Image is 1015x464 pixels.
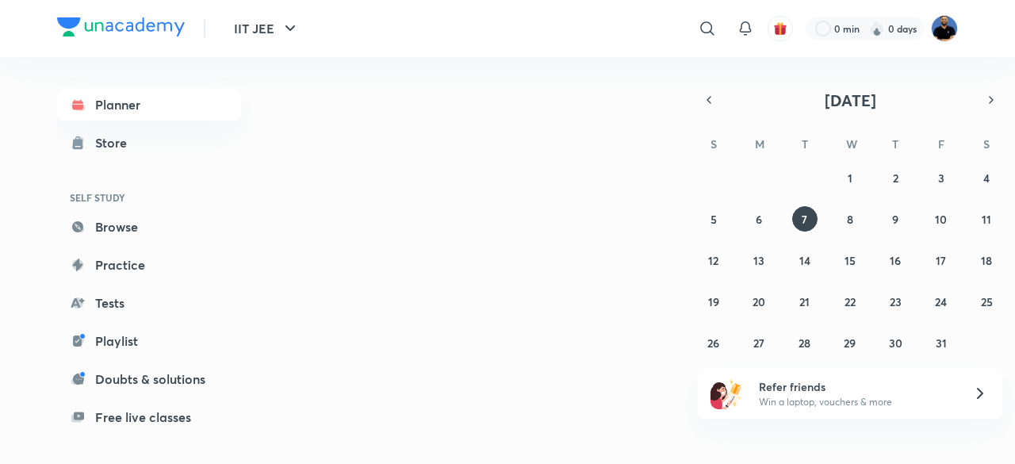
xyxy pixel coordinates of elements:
abbr: October 13, 2025 [753,253,764,268]
button: October 13, 2025 [746,247,772,273]
a: Practice [57,249,241,281]
img: Md Afroj [931,15,958,42]
abbr: October 2, 2025 [893,171,898,186]
button: October 19, 2025 [701,289,726,314]
div: Store [95,133,136,152]
button: October 18, 2025 [974,247,999,273]
abbr: October 26, 2025 [707,336,719,351]
abbr: October 18, 2025 [981,253,992,268]
abbr: Thursday [892,136,898,151]
button: October 27, 2025 [746,330,772,355]
span: [DATE] [825,90,876,111]
abbr: October 22, 2025 [845,294,856,309]
button: October 4, 2025 [974,165,999,190]
abbr: October 10, 2025 [935,212,947,227]
button: October 6, 2025 [746,206,772,232]
button: October 11, 2025 [974,206,999,232]
abbr: October 21, 2025 [799,294,810,309]
abbr: October 16, 2025 [890,253,901,268]
button: avatar [768,16,793,41]
abbr: Wednesday [846,136,857,151]
abbr: Tuesday [802,136,808,151]
abbr: October 24, 2025 [935,294,947,309]
abbr: October 6, 2025 [756,212,762,227]
abbr: October 8, 2025 [847,212,853,227]
p: Win a laptop, vouchers & more [759,395,954,409]
a: Doubts & solutions [57,363,241,395]
abbr: October 20, 2025 [753,294,765,309]
a: Store [57,127,241,159]
button: October 10, 2025 [929,206,954,232]
h6: SELF STUDY [57,184,241,211]
img: avatar [773,21,787,36]
a: Playlist [57,325,241,357]
abbr: Monday [755,136,764,151]
a: Company Logo [57,17,185,40]
abbr: October 23, 2025 [890,294,902,309]
button: October 22, 2025 [837,289,863,314]
button: October 23, 2025 [883,289,908,314]
abbr: Friday [938,136,944,151]
abbr: October 9, 2025 [892,212,898,227]
button: October 15, 2025 [837,247,863,273]
abbr: October 5, 2025 [710,212,717,227]
abbr: October 29, 2025 [844,336,856,351]
button: October 16, 2025 [883,247,908,273]
button: October 24, 2025 [929,289,954,314]
abbr: Saturday [983,136,990,151]
button: October 3, 2025 [929,165,954,190]
img: referral [710,378,742,409]
abbr: October 14, 2025 [799,253,810,268]
button: October 17, 2025 [929,247,954,273]
a: Tests [57,287,241,319]
button: October 9, 2025 [883,206,908,232]
a: Planner [57,89,241,121]
abbr: October 27, 2025 [753,336,764,351]
a: Free live classes [57,401,241,433]
button: October 12, 2025 [701,247,726,273]
abbr: October 19, 2025 [708,294,719,309]
abbr: October 1, 2025 [848,171,852,186]
button: October 20, 2025 [746,289,772,314]
button: October 31, 2025 [929,330,954,355]
abbr: October 12, 2025 [708,253,718,268]
h6: Refer friends [759,378,954,395]
abbr: October 28, 2025 [799,336,810,351]
abbr: October 4, 2025 [983,171,990,186]
abbr: October 3, 2025 [938,171,944,186]
abbr: Sunday [710,136,717,151]
button: October 7, 2025 [792,206,818,232]
a: Browse [57,211,241,243]
img: streak [869,21,885,36]
abbr: October 11, 2025 [982,212,991,227]
button: October 29, 2025 [837,330,863,355]
button: October 26, 2025 [701,330,726,355]
button: October 1, 2025 [837,165,863,190]
button: [DATE] [720,89,980,111]
button: October 21, 2025 [792,289,818,314]
button: October 25, 2025 [974,289,999,314]
button: IIT JEE [224,13,309,44]
button: October 30, 2025 [883,330,908,355]
button: October 2, 2025 [883,165,908,190]
abbr: October 15, 2025 [845,253,856,268]
abbr: October 7, 2025 [802,212,807,227]
button: October 5, 2025 [701,206,726,232]
button: October 8, 2025 [837,206,863,232]
abbr: October 31, 2025 [936,336,947,351]
abbr: October 25, 2025 [981,294,993,309]
img: Company Logo [57,17,185,36]
button: October 28, 2025 [792,330,818,355]
abbr: October 17, 2025 [936,253,946,268]
abbr: October 30, 2025 [889,336,902,351]
button: October 14, 2025 [792,247,818,273]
